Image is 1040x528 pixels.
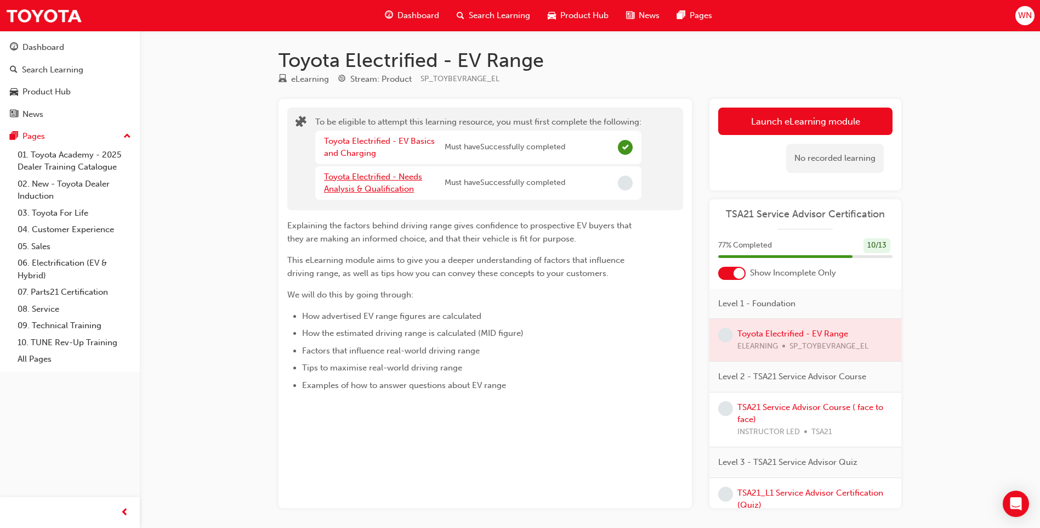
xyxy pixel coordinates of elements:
a: 09. Technical Training [13,317,135,334]
a: 03. Toyota For Life [13,205,135,222]
a: Search Learning [4,60,135,80]
a: car-iconProduct Hub [539,4,617,27]
span: Explaining the factors behind driving range gives confidence to prospective EV buyers that they a... [287,221,634,244]
button: Launch eLearning module [718,108,893,135]
div: Product Hub [22,86,71,98]
img: Trak [5,3,82,28]
a: Dashboard [4,37,135,58]
span: pages-icon [677,9,685,23]
span: news-icon [626,9,634,23]
span: car-icon [10,87,18,97]
a: TSA21 Service Advisor Certification [718,208,893,221]
span: Show Incomplete Only [750,267,836,279]
span: Level 1 - Foundation [718,297,795,310]
a: Product Hub [4,82,135,102]
span: How the estimated driving range is calculated (MID figure) [302,328,524,338]
span: prev-icon [121,506,129,520]
span: learningRecordVerb_NONE-icon [718,328,733,342]
div: News [22,108,43,121]
span: Examples of how to answer questions about EV range [302,380,506,390]
span: Product Hub [560,9,609,22]
span: Dashboard [397,9,439,22]
a: 06. Electrification (EV & Hybrid) [13,255,135,284]
span: learningRecordVerb_NONE-icon [718,401,733,416]
a: guage-iconDashboard [376,4,448,27]
div: To be eligible to attempt this learning resource, you must first complete the following: [315,116,641,202]
span: target-icon [338,75,346,85]
span: Must have Successfully completed [445,177,565,189]
a: 02. New - Toyota Dealer Induction [13,176,135,205]
span: Level 3 - TSA21 Service Advisor Quiz [718,456,857,469]
span: Factors that influence real-world driving range [302,346,480,356]
a: TSA21 Service Advisor Course ( face to face) [737,402,883,425]
div: eLearning [291,73,329,86]
span: learningResourceType_ELEARNING-icon [279,75,287,85]
span: learningRecordVerb_NONE-icon [718,487,733,502]
button: WN [1015,6,1035,25]
div: No recorded learning [786,144,884,173]
span: car-icon [548,9,556,23]
span: guage-icon [10,43,18,53]
span: news-icon [10,110,18,120]
button: Pages [4,126,135,147]
div: Stream [338,72,412,86]
span: How advertised EV range figures are calculated [302,311,481,321]
span: Level 2 - TSA21 Service Advisor Course [718,370,866,383]
a: search-iconSearch Learning [448,4,539,27]
span: This eLearning module aims to give you a deeper understanding of factors that influence driving r... [287,255,627,278]
span: up-icon [123,130,131,144]
span: 77 % Completed [718,239,772,252]
a: 08. Service [13,301,135,318]
span: guage-icon [385,9,393,23]
div: Search Learning [22,64,83,76]
a: 07. Parts21 Certification [13,284,135,301]
span: WN [1018,9,1032,22]
div: Dashboard [22,41,64,54]
span: News [639,9,660,22]
div: Open Intercom Messenger [1003,491,1029,517]
span: Pages [690,9,712,22]
span: INSTRUCTOR LED [737,426,800,439]
span: Must have Successfully completed [445,141,565,154]
span: search-icon [457,9,464,23]
span: Learning resource code [420,74,499,83]
div: Type [279,72,329,86]
span: puzzle-icon [295,117,306,130]
h1: Toyota Electrified - EV Range [279,48,901,72]
a: News [4,104,135,125]
a: Toyota Electrified - EV Basics and Charging [324,136,435,159]
span: Search Learning [469,9,530,22]
a: All Pages [13,351,135,368]
span: pages-icon [10,132,18,142]
a: Toyota Electrified - Needs Analysis & Qualification [324,172,422,194]
a: news-iconNews [617,4,668,27]
div: Pages [22,130,45,143]
div: Stream: Product [350,73,412,86]
a: TSA21_L1 Service Advisor Certification (Quiz) [737,488,883,510]
a: 04. Customer Experience [13,221,135,238]
span: TSA21 [811,426,832,439]
a: 05. Sales [13,238,135,255]
a: pages-iconPages [668,4,721,27]
span: search-icon [10,65,18,75]
span: Incomplete [618,176,633,190]
span: Complete [618,140,633,155]
div: 10 / 13 [863,238,890,253]
a: 01. Toyota Academy - 2025 Dealer Training Catalogue [13,147,135,176]
button: DashboardSearch LearningProduct HubNews [4,35,135,126]
span: Tips to maximise real-world driving range [302,363,462,373]
a: 10. TUNE Rev-Up Training [13,334,135,351]
span: We will do this by going through: [287,290,413,300]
